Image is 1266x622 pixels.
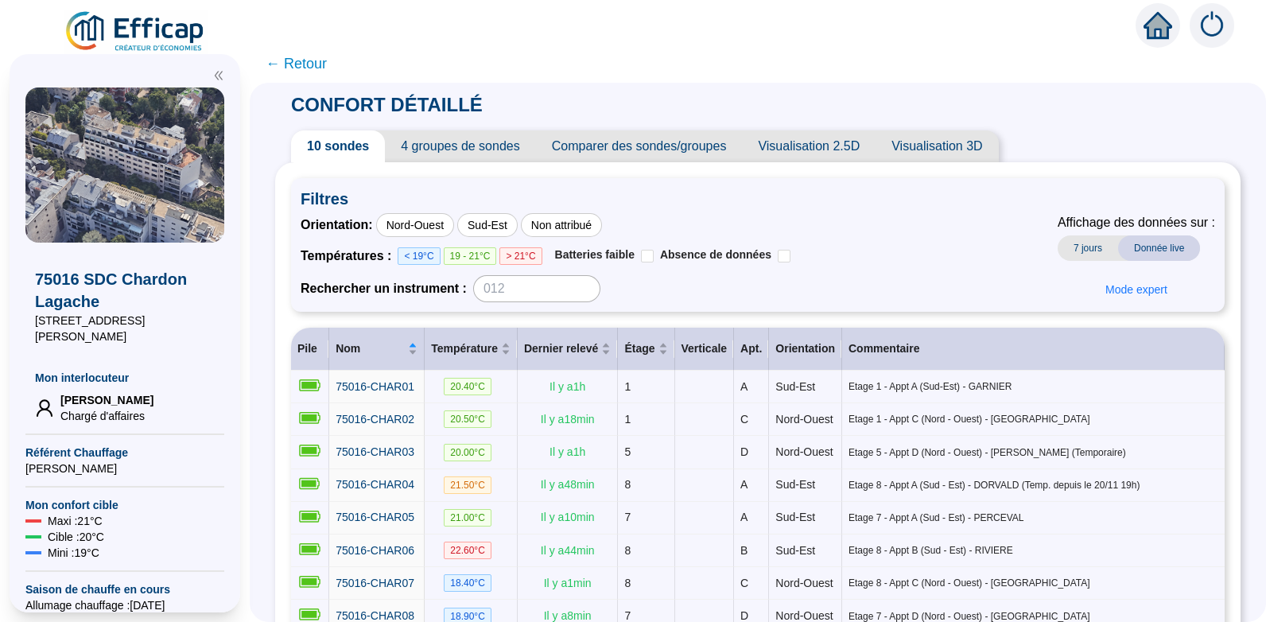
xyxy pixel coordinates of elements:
span: C [740,413,748,426]
span: Référent Chauffage [25,445,224,461]
span: Sud-Est [775,380,815,393]
span: > 21°C [499,247,542,265]
div: Non attribué [521,213,602,237]
span: Donnée live [1118,235,1200,261]
th: Verticale [675,328,735,371]
span: Etage 8 - Appt C (Nord - Ouest) - [GEOGRAPHIC_DATA] [849,577,1218,589]
span: 1 [624,413,631,426]
span: 8 [624,544,631,557]
span: Rechercher un instrument : [301,279,467,298]
div: Sud-Est [457,213,518,237]
span: Orientation : [301,216,373,235]
span: Mon interlocuteur [35,370,215,386]
span: Batteries faible [555,248,635,261]
span: Etage 1 - Appt C (Nord - Ouest) - [GEOGRAPHIC_DATA] [849,413,1218,426]
span: Nord-Ouest [775,609,833,622]
span: Absence de données [660,248,771,261]
span: < 19°C [398,247,440,265]
span: Étage [624,340,654,357]
span: 75016-CHAR01 [336,380,414,393]
span: 20.40 °C [444,378,491,395]
span: [PERSON_NAME] [25,461,224,476]
span: Il y a 48 min [541,478,595,491]
img: alerts [1190,3,1234,48]
span: 22.60 °C [444,542,491,559]
span: Visualisation 2.5D [742,130,876,162]
span: 10 sondes [291,130,385,162]
span: 75016-CHAR07 [336,577,414,589]
span: 20.50 °C [444,410,491,428]
span: D [740,445,748,458]
span: ← Retour [266,52,327,75]
span: Etage 8 - Appt A (Sud - Est) - DORVALD (Temp. depuis le 20/11 19h) [849,479,1218,492]
a: 75016-CHAR02 [336,411,414,428]
span: A [740,380,748,393]
img: efficap energie logo [64,10,208,54]
span: Sud-Est [775,544,815,557]
span: [PERSON_NAME] [60,392,153,408]
span: Sud-Est [775,478,815,491]
button: Mode expert [1093,277,1180,302]
span: Nom [336,340,405,357]
span: Dernier relevé [524,340,598,357]
span: Températures : [301,247,398,266]
span: Il y a 1 h [550,380,585,393]
span: Pile [297,342,317,355]
span: 75016-CHAR08 [336,609,414,622]
span: D [740,609,748,622]
span: 7 [624,511,631,523]
span: Visualisation 3D [876,130,998,162]
span: Nord-Ouest [775,445,833,458]
span: C [740,577,748,589]
span: 20.00 °C [444,444,491,461]
span: 1 [624,380,631,393]
span: Température [431,340,498,357]
th: Dernier relevé [518,328,618,371]
div: Nord-Ouest [376,213,454,237]
th: Étage [618,328,674,371]
a: 75016-CHAR06 [336,542,414,559]
span: home [1144,11,1172,40]
th: Orientation [769,328,842,371]
span: Allumage chauffage : [DATE] [25,597,224,613]
span: 5 [624,445,631,458]
input: 012 [473,275,600,302]
span: A [740,511,748,523]
span: 75016-CHAR05 [336,511,414,523]
th: Nom [329,328,425,371]
span: Il y a 1 h [550,445,585,458]
span: Il y a 44 min [541,544,595,557]
span: 18.40 °C [444,574,491,592]
span: Il y a 1 min [544,577,592,589]
a: 75016-CHAR05 [336,509,414,526]
span: Etage 8 - Appt B (Sud - Est) - RIVIERE [849,544,1218,557]
span: B [740,544,748,557]
span: 75016-CHAR02 [336,413,414,426]
span: Chargé d'affaires [60,408,153,424]
span: Mode expert [1105,282,1167,298]
span: double-left [213,70,224,81]
span: Nord-Ouest [775,413,833,426]
span: 19 - 21°C [444,247,497,265]
a: 75016-CHAR07 [336,575,414,592]
span: 7 [624,609,631,622]
span: 21.00 °C [444,509,491,527]
span: Sud-Est [775,511,815,523]
th: Apt. [734,328,769,371]
span: Il y a 18 min [541,413,595,426]
a: 75016-CHAR04 [336,476,414,493]
span: 7 jours [1058,235,1118,261]
span: 75016-CHAR03 [336,445,414,458]
span: Filtres [301,188,1215,210]
span: 4 groupes de sondes [385,130,535,162]
span: 8 [624,478,631,491]
span: 75016 SDC Chardon Lagache [35,268,215,313]
span: Cible : 20 °C [48,529,104,545]
span: 8 [624,577,631,589]
span: Il y a 8 min [544,609,592,622]
span: [STREET_ADDRESS][PERSON_NAME] [35,313,215,344]
span: Mon confort cible [25,497,224,513]
a: 75016-CHAR03 [336,444,414,461]
span: Etage 7 - Appt A (Sud - Est) - PERCEVAL [849,511,1218,524]
span: Comparer des sondes/groupes [536,130,743,162]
